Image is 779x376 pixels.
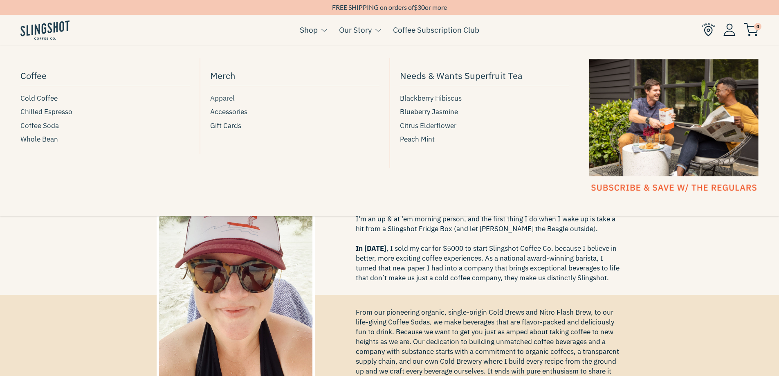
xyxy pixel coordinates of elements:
[356,244,386,253] span: In [DATE]
[339,24,372,36] a: Our Story
[400,93,569,104] a: Blackberry Hibiscus
[400,66,569,86] a: Needs & Wants Superfruit Tea
[210,93,235,104] span: Apparel
[400,106,569,117] a: Blueberry Jasmine
[20,120,190,131] a: Coffee Soda
[20,120,59,131] span: Coffee Soda
[300,24,318,36] a: Shop
[210,120,379,131] a: Gift Cards
[400,106,458,117] span: Blueberry Jasmine
[20,134,58,145] span: Whole Bean
[702,23,715,36] img: Find Us
[418,3,425,11] span: 30
[210,106,379,117] a: Accessories
[20,93,190,104] a: Cold Coffee
[20,134,190,145] a: Whole Bean
[400,120,569,131] a: Citrus Elderflower
[744,23,759,36] img: cart
[400,134,435,145] span: Peach Mint
[210,120,241,131] span: Gift Cards
[20,66,190,86] a: Coffee
[20,106,72,117] span: Chilled Espresso
[744,25,759,35] a: 0
[210,93,379,104] a: Apparel
[754,23,761,30] span: 0
[20,93,58,104] span: Cold Coffee
[210,68,236,83] span: Merch
[393,24,479,36] a: Coffee Subscription Club
[414,3,418,11] span: $
[400,134,569,145] a: Peach Mint
[356,214,623,283] span: I'm an up & at 'em morning person, and the first thing I do when I wake up is take a hit from a S...
[210,106,247,117] span: Accessories
[210,66,379,86] a: Merch
[20,106,190,117] a: Chilled Espresso
[400,120,456,131] span: Citrus Elderflower
[723,23,736,36] img: Account
[400,93,462,104] span: Blackberry Hibiscus
[400,68,523,83] span: Needs & Wants Superfruit Tea
[20,68,47,83] span: Coffee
